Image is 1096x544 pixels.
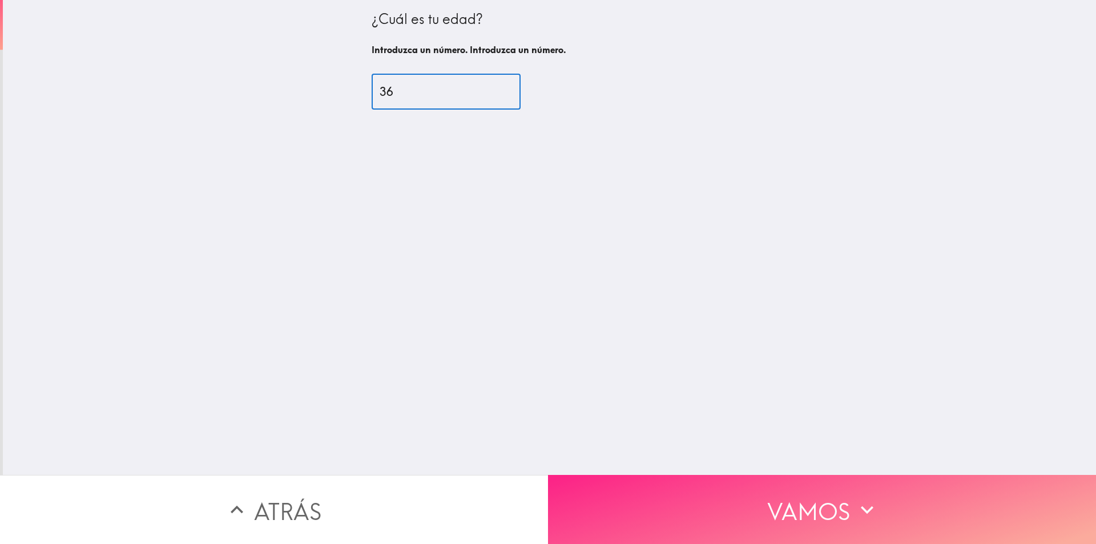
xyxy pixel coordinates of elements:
[372,44,468,55] font: Introduzca un número.
[470,44,566,55] font: Introduzca un número.
[548,475,1096,544] button: Vamos
[254,497,321,526] font: Atrás
[372,10,483,27] font: ¿Cuál es tu edad?
[767,497,850,526] font: Vamos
